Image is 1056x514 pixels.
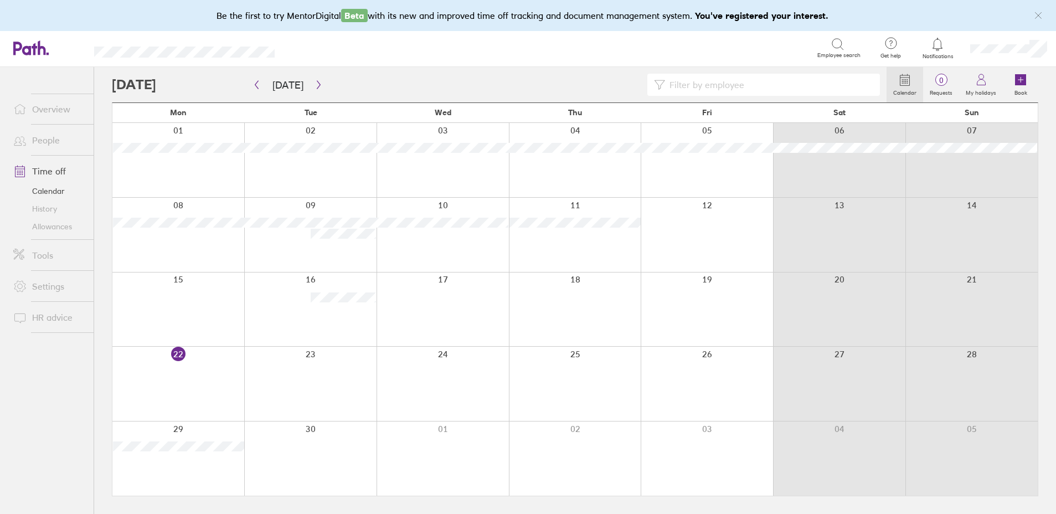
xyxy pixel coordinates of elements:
[923,86,959,96] label: Requests
[695,10,828,21] b: You've registered your interest.
[264,76,312,94] button: [DATE]
[965,108,979,117] span: Sun
[959,67,1003,102] a: My holidays
[887,67,923,102] a: Calendar
[4,218,94,235] a: Allowances
[4,275,94,297] a: Settings
[4,129,94,151] a: People
[305,43,333,53] div: Search
[217,9,839,22] div: Be the first to try MentorDigital with its new and improved time off tracking and document manage...
[1003,67,1038,102] a: Book
[959,86,1003,96] label: My holidays
[833,108,846,117] span: Sat
[305,108,317,117] span: Tue
[4,182,94,200] a: Calendar
[341,9,368,22] span: Beta
[4,200,94,218] a: History
[170,108,187,117] span: Mon
[923,76,959,85] span: 0
[873,53,909,59] span: Get help
[4,98,94,120] a: Overview
[1008,86,1034,96] label: Book
[435,108,451,117] span: Wed
[4,160,94,182] a: Time off
[920,37,956,60] a: Notifications
[923,67,959,102] a: 0Requests
[702,108,712,117] span: Fri
[568,108,582,117] span: Thu
[665,74,873,95] input: Filter by employee
[4,244,94,266] a: Tools
[887,86,923,96] label: Calendar
[4,306,94,328] a: HR advice
[817,52,861,59] span: Employee search
[920,53,956,60] span: Notifications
